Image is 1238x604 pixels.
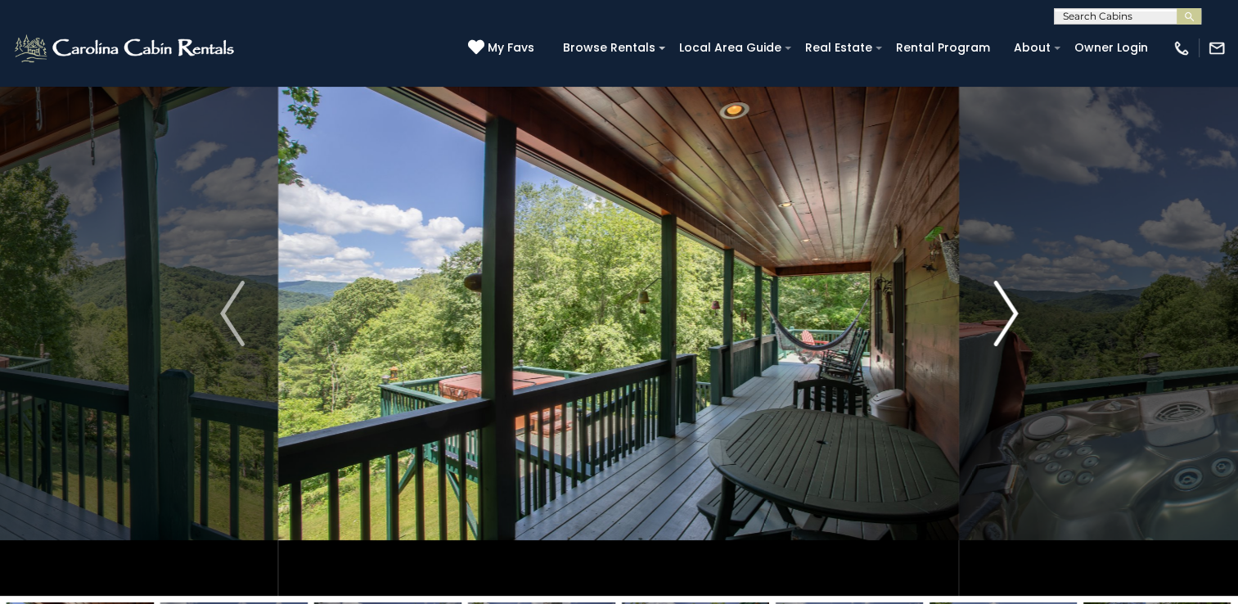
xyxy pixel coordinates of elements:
a: Rental Program [888,35,998,61]
img: White-1-2.png [12,32,239,65]
img: phone-regular-white.png [1173,39,1191,57]
a: About [1006,35,1059,61]
img: arrow [993,281,1018,346]
a: Browse Rentals [555,35,664,61]
span: My Favs [488,39,534,56]
img: arrow [220,281,245,346]
a: Owner Login [1066,35,1156,61]
button: Next [960,31,1051,596]
button: Previous [187,31,278,596]
img: mail-regular-white.png [1208,39,1226,57]
a: Real Estate [797,35,880,61]
a: My Favs [468,39,538,57]
a: Local Area Guide [671,35,790,61]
